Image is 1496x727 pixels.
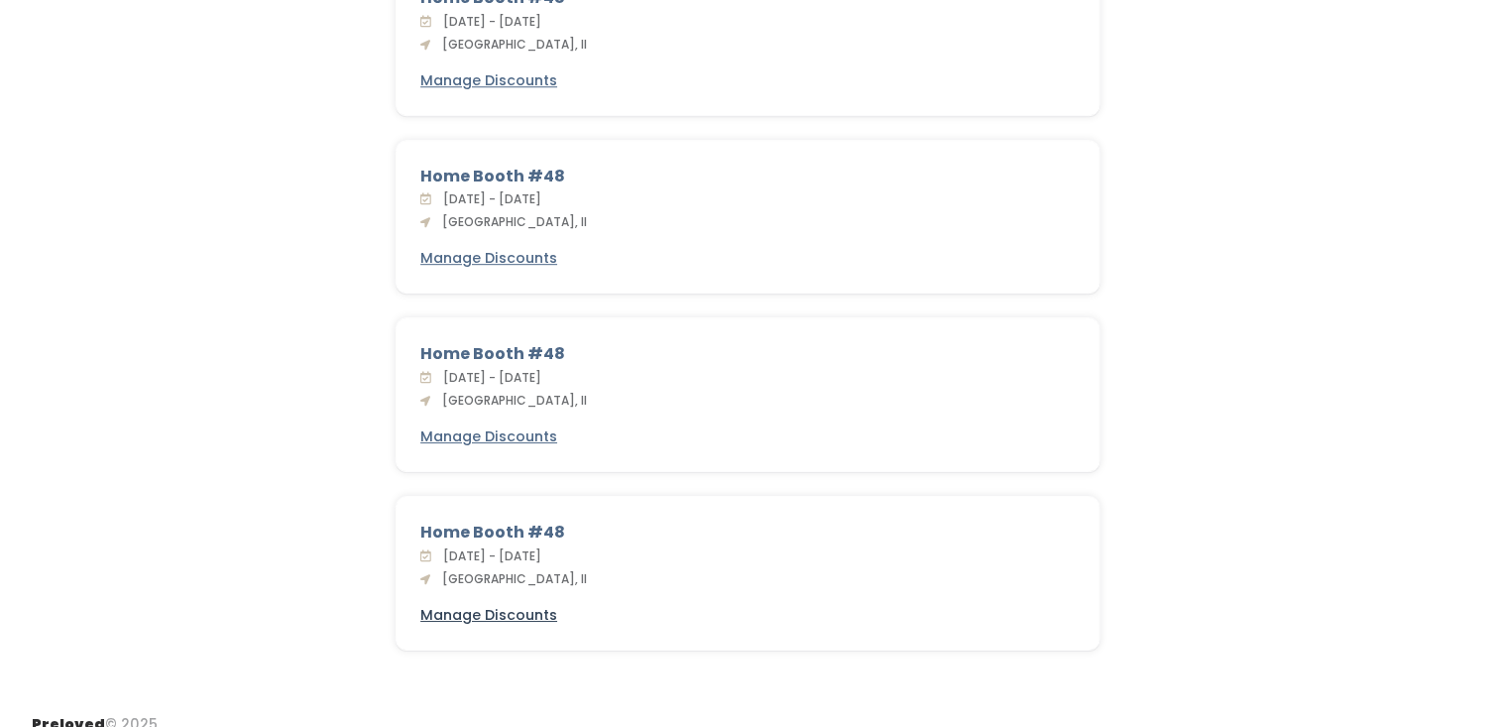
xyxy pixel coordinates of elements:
[434,392,587,409] span: [GEOGRAPHIC_DATA], Il
[420,521,1076,545] div: Home Booth #48
[435,13,541,30] span: [DATE] - [DATE]
[420,426,557,447] a: Manage Discounts
[420,605,557,626] a: Manage Discounts
[434,36,587,53] span: [GEOGRAPHIC_DATA], Il
[420,70,557,91] a: Manage Discounts
[420,248,557,268] u: Manage Discounts
[435,369,541,386] span: [DATE] - [DATE]
[434,570,587,587] span: [GEOGRAPHIC_DATA], Il
[420,70,557,90] u: Manage Discounts
[420,342,1076,366] div: Home Booth #48
[420,165,1076,188] div: Home Booth #48
[434,213,587,230] span: [GEOGRAPHIC_DATA], Il
[435,190,541,207] span: [DATE] - [DATE]
[420,605,557,625] u: Manage Discounts
[435,547,541,564] span: [DATE] - [DATE]
[420,248,557,269] a: Manage Discounts
[420,426,557,446] u: Manage Discounts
